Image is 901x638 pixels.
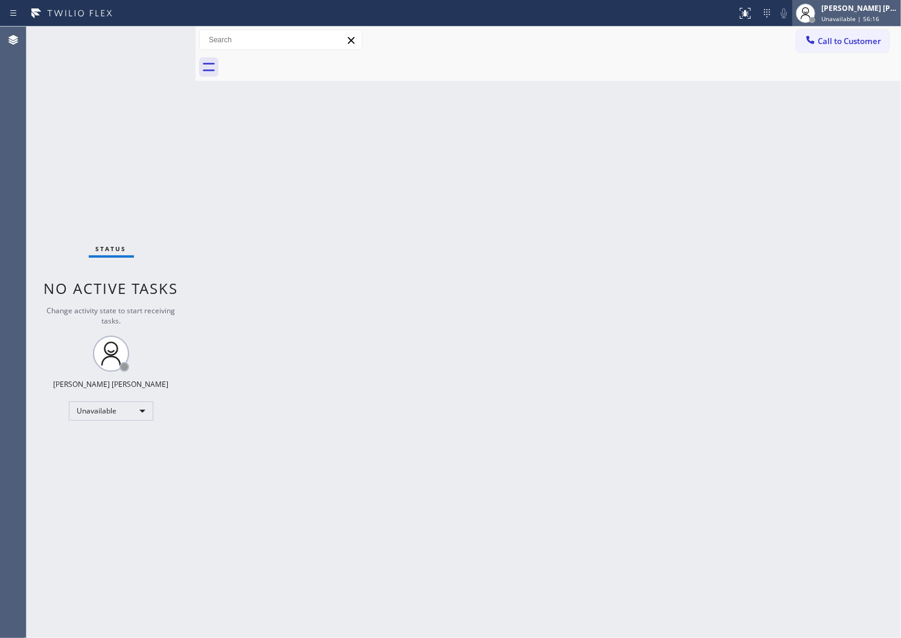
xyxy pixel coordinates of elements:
div: [PERSON_NAME] [PERSON_NAME] [54,379,169,389]
span: Status [96,244,127,253]
span: Call to Customer [818,36,881,46]
input: Search [200,30,361,49]
div: [PERSON_NAME] [PERSON_NAME] [821,3,897,13]
span: Change activity state to start receiving tasks. [47,305,176,326]
span: Unavailable | 56:16 [821,14,879,23]
span: No active tasks [44,278,179,298]
button: Call to Customer [797,30,889,53]
button: Mute [775,5,792,22]
div: Unavailable [69,401,153,421]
